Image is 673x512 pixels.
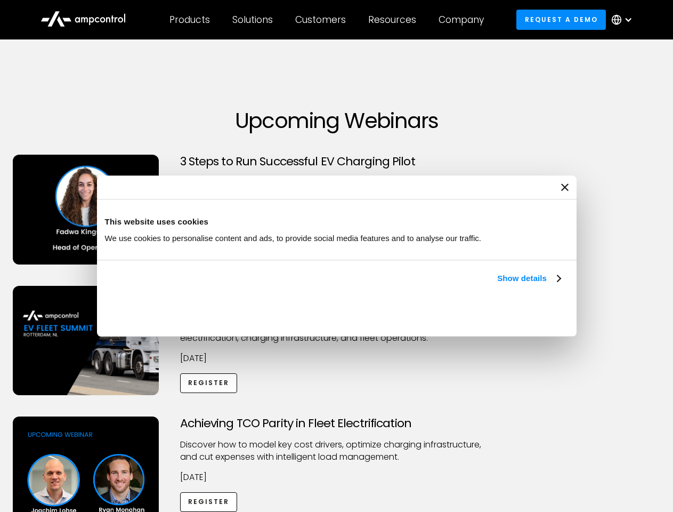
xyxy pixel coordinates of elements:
[368,14,416,26] div: Resources
[411,297,564,328] button: Okay
[180,155,493,169] h3: 3 Steps to Run Successful EV Charging Pilot
[295,14,346,26] div: Customers
[180,417,493,430] h3: Achieving TCO Parity in Fleet Electrification
[180,439,493,463] p: Discover how to model key cost drivers, optimize charging infrastructure, and cut expenses with i...
[180,353,493,364] p: [DATE]
[13,108,661,133] h1: Upcoming Webinars
[169,14,210,26] div: Products
[180,471,493,483] p: [DATE]
[232,14,273,26] div: Solutions
[516,10,606,29] a: Request a demo
[497,272,560,285] a: Show details
[439,14,484,26] div: Company
[105,234,482,243] span: We use cookies to personalise content and ads, to provide social media features and to analyse ou...
[105,215,569,228] div: This website uses cookies
[561,183,569,191] button: Close banner
[180,373,238,393] a: Register
[180,492,238,512] a: Register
